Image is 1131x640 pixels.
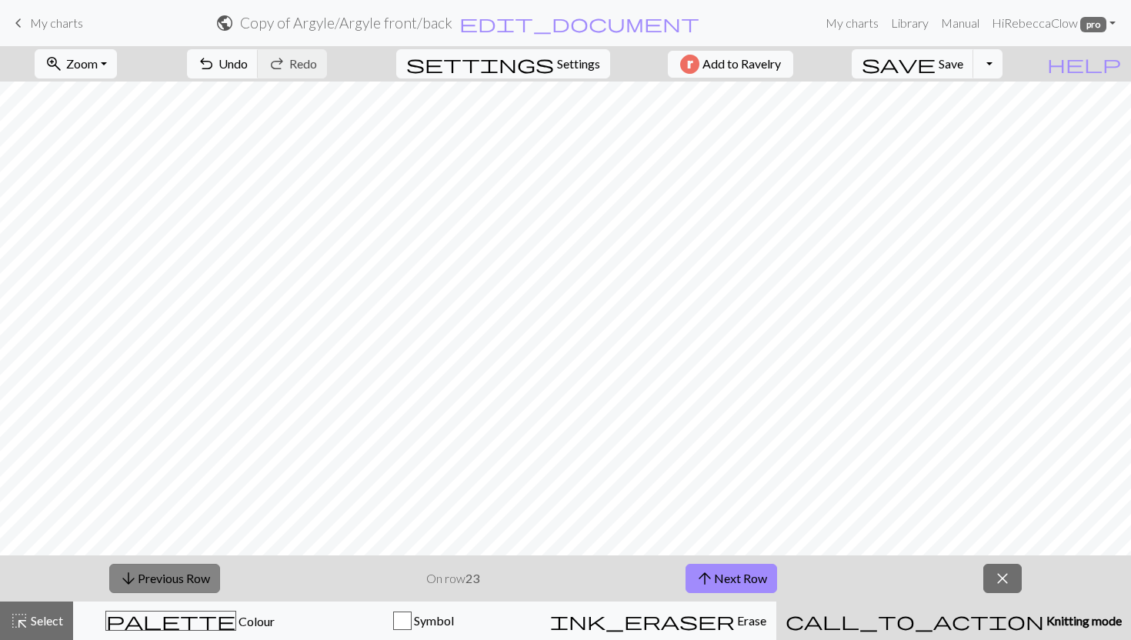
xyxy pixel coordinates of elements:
button: Colour [73,602,307,640]
span: undo [197,53,215,75]
strong: 23 [465,571,479,585]
button: SettingsSettings [396,49,610,78]
h2: Copy of Argyle / Argyle front/back [240,14,452,32]
span: My charts [30,15,83,30]
span: keyboard_arrow_left [9,12,28,34]
button: Zoom [35,49,117,78]
a: Manual [935,8,986,38]
button: Previous Row [109,564,220,593]
a: HiRebeccaClow pro [986,8,1122,38]
button: Undo [187,49,259,78]
img: Ravelry [680,55,699,74]
button: Next Row [686,564,777,593]
button: Add to Ravelry [668,51,793,78]
span: arrow_upward [696,568,714,589]
span: Settings [557,55,600,73]
p: On row [426,569,479,588]
span: close [993,568,1012,589]
span: Erase [735,613,766,628]
button: Save [852,49,974,78]
span: help [1047,53,1121,75]
i: Settings [406,55,554,73]
span: save [862,53,936,75]
span: Symbol [412,613,454,628]
span: pro [1080,17,1106,32]
a: My charts [819,8,885,38]
span: call_to_action [786,610,1044,632]
span: edit_document [459,12,699,34]
span: Select [28,613,63,628]
button: Symbol [307,602,541,640]
span: Undo [219,56,248,71]
span: Knitting mode [1044,613,1122,628]
span: public [215,12,234,34]
span: arrow_downward [119,568,138,589]
span: Zoom [66,56,98,71]
span: Save [939,56,963,71]
span: palette [106,610,235,632]
span: settings [406,53,554,75]
span: ink_eraser [550,610,735,632]
span: Add to Ravelry [702,55,781,74]
button: Knitting mode [776,602,1131,640]
span: highlight_alt [10,610,28,632]
span: zoom_in [45,53,63,75]
a: Library [885,8,935,38]
span: Colour [236,614,275,628]
button: Erase [540,602,776,640]
a: My charts [9,10,83,36]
